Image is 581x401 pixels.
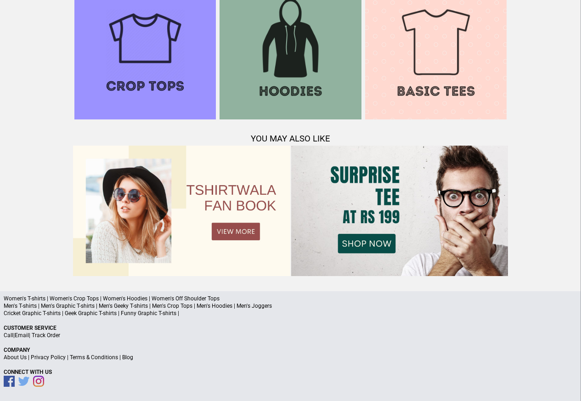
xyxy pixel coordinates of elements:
[4,354,27,361] a: About Us
[4,310,577,317] p: Cricket Graphic T-shirts | Geek Graphic T-shirts | Funny Graphic T-shirts |
[122,354,133,361] a: Blog
[32,332,60,339] a: Track Order
[4,295,577,302] p: Women's T-shirts | Women's Crop Tops | Women's Hoodies | Women's Off Shoulder Tops
[4,354,577,361] p: | | |
[4,332,577,339] p: | |
[4,346,577,354] p: Company
[4,324,577,332] p: Customer Service
[15,332,29,339] a: Email
[31,354,66,361] a: Privacy Policy
[251,134,330,144] span: YOU MAY ALSO LIKE
[70,354,118,361] a: Terms & Conditions
[4,332,13,339] a: Call
[4,302,577,310] p: Men's T-shirts | Men's Graphic T-shirts | Men's Geeky T-shirts | Men's Crop Tops | Men's Hoodies ...
[4,368,577,376] p: Connect With Us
